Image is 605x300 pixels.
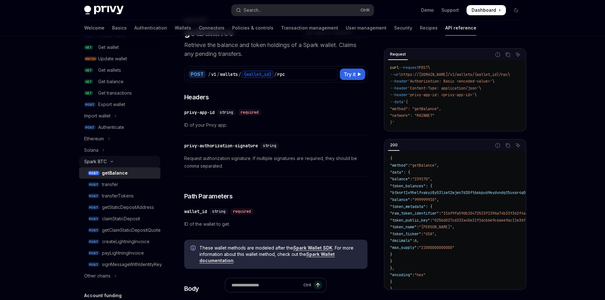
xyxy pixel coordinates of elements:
span: 6 [414,238,417,243]
span: \ [492,79,494,84]
div: 200 [388,141,400,149]
span: "decimals" [390,238,412,243]
div: wallets [220,71,238,77]
span: "token_ticker" [390,231,421,237]
a: Basics [112,20,127,36]
span: --request [399,65,419,70]
span: : [417,245,419,250]
div: transfer [102,181,118,188]
div: getClaimStaticDepositQuote [102,226,161,234]
a: Security [394,20,412,36]
span: \ [428,65,430,70]
button: Ask AI [514,141,522,150]
span: "316f9fa59db10472523f1396a74b33f362f4af50b079a2e48d64da05d38680ea" [441,211,588,216]
a: Authentication [134,20,167,36]
span: : { [426,183,432,189]
div: wallet_id [184,208,207,215]
div: POST [189,70,205,78]
button: Report incorrect code [494,50,502,59]
div: Import wallet [84,112,111,120]
a: API reference [445,20,476,36]
p: Retrieve the balance and token holdings of a Spark wallet. Claims any pending transfers. [184,41,367,58]
span: '{ [403,99,408,104]
span: These wallet methods are modeled after the . For more information about this wallet method, check... [199,245,361,264]
span: POST [419,65,428,70]
button: Open search [232,4,374,16]
div: / [239,71,241,77]
h5: Account funding [84,292,122,299]
div: Search... [244,6,261,14]
span: "hex" [414,272,426,277]
span: "method": "getBalance", [390,106,441,111]
span: string [220,110,233,115]
span: POST [88,217,99,221]
span: ID of your Privy app. [184,121,367,129]
span: "21000000000000" [419,245,454,250]
span: , [434,231,437,237]
div: / [208,71,211,77]
div: transferTokens [102,192,134,200]
span: 'privy-app-id: <privy-app-id>' [408,92,474,97]
a: GETGet wallets [79,64,160,76]
a: User management [346,20,387,36]
span: POST [88,171,99,176]
div: Authenticate [98,123,124,131]
span: "balance" [390,177,410,182]
button: Toggle dark mode [511,5,521,15]
span: : { [403,170,410,175]
div: required [238,109,261,116]
span: POST [84,102,96,107]
div: privy-authorization-signature [184,143,258,149]
span: \ [508,72,510,77]
span: } [390,252,392,257]
span: POST [88,251,99,256]
a: Connectors [199,20,225,36]
span: POST [88,239,99,244]
span: : [408,163,410,168]
div: Get wallets [98,66,121,74]
a: POSTpayLightningInvoice [79,247,160,259]
span: ID of the wallet to get. [184,220,367,228]
div: Get transactions [98,89,132,97]
div: payLightningInvoice [102,249,144,257]
span: : [410,177,412,182]
span: \ [479,86,481,91]
span: "raw_token_identifier" [390,211,439,216]
span: : [412,238,414,243]
a: Policies & controls [232,20,273,36]
span: "token_public_key" [390,218,430,223]
a: Recipes [420,20,438,36]
span: "method" [390,163,408,168]
span: 'Authorization: Basic <encoded-value>' [408,79,492,84]
button: Copy the contents from the code block [504,50,512,59]
span: , [437,163,439,168]
span: }, [390,266,394,271]
img: dark logo [84,6,124,15]
span: Try it [344,70,356,78]
span: "balance" [390,197,410,202]
span: Ctrl K [360,8,370,13]
span: "max_supply" [390,245,417,250]
span: POST [88,194,99,198]
span: : [421,231,423,237]
span: "network": "MAINNET" [390,113,434,118]
span: Headers [184,93,209,102]
button: Toggle Solana section [79,144,160,156]
a: GETGet transactions [79,87,160,99]
span: https://[DOMAIN_NAME]/v1/wallets/{wallet_id}/rpc [401,72,508,77]
a: PATCHUpdate wallet [79,53,160,64]
a: POSTgetStaticDepositAddress [79,202,160,213]
span: --header [390,92,408,97]
svg: Info [191,245,197,252]
span: : [430,218,432,223]
span: Dashboard [472,7,496,13]
span: GET [84,91,93,96]
span: , [430,177,432,182]
input: Ask a question... [232,278,301,292]
div: getBalance [102,169,128,177]
span: POST [88,205,99,210]
span: "encoding" [390,272,412,277]
span: "token_metadata" [390,204,426,209]
span: { [390,156,392,161]
span: --header [390,79,408,84]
